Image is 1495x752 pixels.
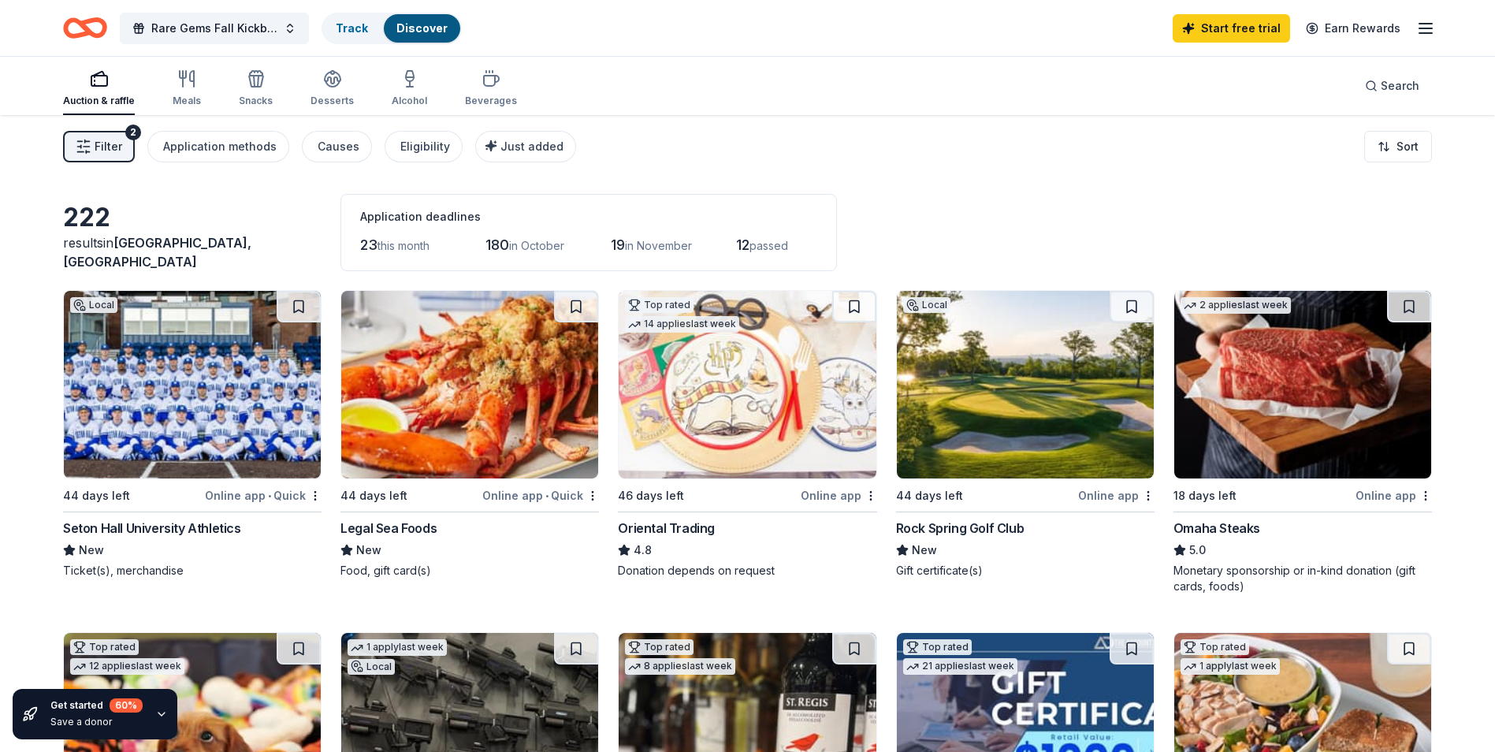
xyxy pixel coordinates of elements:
span: Search [1381,76,1419,95]
div: Local [348,659,395,675]
img: Image for Legal Sea Foods [341,291,598,478]
div: Online app [1356,486,1432,505]
div: 44 days left [63,486,130,505]
div: Get started [50,698,143,713]
a: Image for Oriental TradingTop rated14 applieslast week46 days leftOnline appOriental Trading4.8Do... [618,290,876,579]
a: Earn Rewards [1296,14,1410,43]
button: Snacks [239,63,273,115]
div: 222 [63,202,322,233]
div: 60 % [110,698,143,713]
div: Online app Quick [205,486,322,505]
button: Alcohol [392,63,427,115]
span: Filter [95,137,122,156]
span: 4.8 [634,541,652,560]
a: Track [336,21,368,35]
button: Application methods [147,131,289,162]
div: 21 applies last week [903,658,1017,675]
div: Local [70,297,117,313]
div: Desserts [311,95,354,107]
div: 44 days left [340,486,407,505]
div: Application methods [163,137,277,156]
div: Snacks [239,95,273,107]
div: Beverages [465,95,517,107]
span: • [268,490,271,502]
span: Rare Gems Fall Kickback [151,19,277,38]
div: Omaha Steaks [1173,519,1260,538]
button: TrackDiscover [322,13,462,44]
div: Auction & raffle [63,95,135,107]
div: Top rated [1181,639,1249,655]
button: Just added [475,131,576,162]
div: 44 days left [896,486,963,505]
div: Monetary sponsorship or in-kind donation (gift cards, foods) [1173,563,1432,594]
div: Top rated [625,639,694,655]
div: results [63,233,322,271]
div: 2 [125,125,141,140]
span: 23 [360,236,377,253]
button: Search [1352,70,1432,102]
a: Image for Omaha Steaks 2 applieslast week18 days leftOnline appOmaha Steaks5.0Monetary sponsorshi... [1173,290,1432,594]
div: Online app [801,486,877,505]
div: Top rated [625,297,694,313]
span: New [356,541,381,560]
span: in November [625,239,692,252]
span: Just added [500,140,563,153]
img: Image for Seton Hall University Athletics [64,291,321,478]
span: 19 [611,236,625,253]
div: 8 applies last week [625,658,735,675]
button: Eligibility [385,131,463,162]
span: 180 [485,236,509,253]
span: 5.0 [1189,541,1206,560]
div: Online app [1078,486,1155,505]
div: Donation depends on request [618,563,876,579]
div: Meals [173,95,201,107]
div: Legal Sea Foods [340,519,437,538]
button: Desserts [311,63,354,115]
span: in [63,235,251,270]
img: Image for Omaha Steaks [1174,291,1431,478]
img: Image for Rock Spring Golf Club [897,291,1154,478]
a: Image for Seton Hall University AthleticsLocal44 days leftOnline app•QuickSeton Hall University A... [63,290,322,579]
div: Oriental Trading [618,519,715,538]
div: Alcohol [392,95,427,107]
div: 18 days left [1173,486,1237,505]
span: New [912,541,937,560]
a: Discover [396,21,448,35]
div: Save a donor [50,716,143,728]
span: in October [509,239,564,252]
div: 12 applies last week [70,658,184,675]
button: Meals [173,63,201,115]
div: Seton Hall University Athletics [63,519,241,538]
div: 1 apply last week [348,639,447,656]
button: Auction & raffle [63,63,135,115]
div: Application deadlines [360,207,817,226]
a: Start free trial [1173,14,1290,43]
button: Sort [1364,131,1432,162]
div: Top rated [70,639,139,655]
span: • [545,490,549,502]
div: 2 applies last week [1181,297,1291,314]
a: Image for Legal Sea Foods44 days leftOnline app•QuickLegal Sea FoodsNewFood, gift card(s) [340,290,599,579]
span: this month [377,239,430,252]
span: Sort [1396,137,1419,156]
a: Home [63,9,107,47]
div: Food, gift card(s) [340,563,599,579]
button: Filter2 [63,131,135,162]
button: Beverages [465,63,517,115]
div: Local [903,297,950,313]
a: Image for Rock Spring Golf ClubLocal44 days leftOnline appRock Spring Golf ClubNewGift certificat... [896,290,1155,579]
div: 14 applies last week [625,316,739,333]
button: Causes [302,131,372,162]
img: Image for Oriental Trading [619,291,876,478]
button: Rare Gems Fall Kickback [120,13,309,44]
span: 12 [736,236,749,253]
div: 46 days left [618,486,684,505]
span: passed [749,239,788,252]
div: Rock Spring Golf Club [896,519,1025,538]
div: Ticket(s), merchandise [63,563,322,579]
div: Eligibility [400,137,450,156]
span: [GEOGRAPHIC_DATA], [GEOGRAPHIC_DATA] [63,235,251,270]
div: 1 apply last week [1181,658,1280,675]
div: Gift certificate(s) [896,563,1155,579]
div: Top rated [903,639,972,655]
